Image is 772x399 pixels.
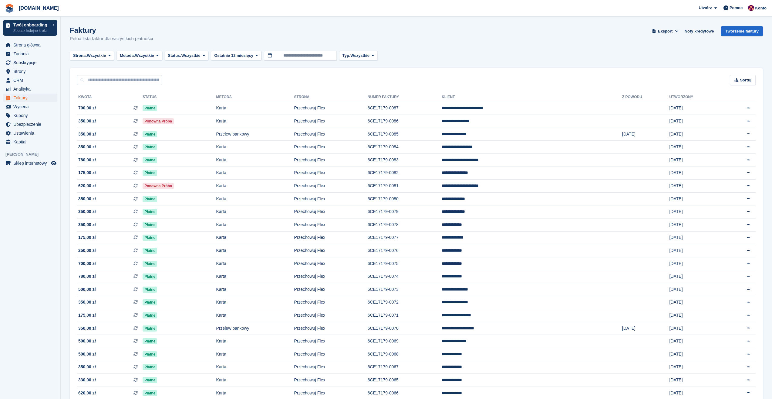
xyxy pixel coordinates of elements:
[294,283,368,296] td: Przechowuj Flex
[78,273,96,280] span: 780,00 zł
[168,53,181,59] span: Status:
[368,244,442,257] td: 6CE17179-0076
[143,338,157,344] span: Płatne
[669,244,726,257] td: [DATE]
[294,154,368,167] td: Przechowuj Flex
[368,102,442,115] td: 6CE17179-0087
[682,26,716,36] a: Noty kredytowe
[13,50,50,58] span: Zadania
[143,157,157,163] span: Płatne
[216,154,294,167] td: Karta
[339,51,378,61] button: Typ: Wszystkie
[216,257,294,270] td: Karta
[78,196,96,202] span: 350,00 zł
[143,92,216,102] th: Status
[165,51,209,61] button: Status: Wszystkie
[13,102,50,111] span: Wycena
[13,41,50,49] span: Strona główna
[669,128,726,141] td: [DATE]
[143,105,157,111] span: Płatne
[3,111,57,120] a: menu
[13,76,50,84] span: CRM
[294,244,368,257] td: Przechowuj Flex
[143,390,157,396] span: Płatne
[216,167,294,180] td: Karta
[13,111,50,120] span: Kupony
[120,53,135,59] span: Metoda:
[216,205,294,218] td: Karta
[78,247,96,254] span: 250,00 zł
[216,128,294,141] td: Przelew bankowy
[216,374,294,387] td: Karta
[651,26,680,36] button: Eksport
[669,257,726,270] td: [DATE]
[669,348,726,361] td: [DATE]
[669,231,726,244] td: [DATE]
[669,115,726,128] td: [DATE]
[70,35,153,42] p: Pełna lista faktur dla wszystkich płatności
[294,205,368,218] td: Przechowuj Flex
[669,270,726,283] td: [DATE]
[216,141,294,154] td: Karta
[368,348,442,361] td: 6CE17179-0068
[294,309,368,322] td: Przechowuj Flex
[669,361,726,374] td: [DATE]
[143,209,157,215] span: Płatne
[216,309,294,322] td: Karta
[78,364,96,370] span: 350,00 zł
[368,218,442,232] td: 6CE17179-0078
[368,115,442,128] td: 6CE17179-0086
[143,222,157,228] span: Płatne
[16,3,61,13] a: [DOMAIN_NAME]
[70,26,153,34] h1: Faktury
[116,51,162,61] button: Metoda: Wszystkie
[3,94,57,102] a: menu
[3,76,57,84] a: menu
[368,231,442,244] td: 6CE17179-0077
[143,196,157,202] span: Płatne
[294,361,368,374] td: Przechowuj Flex
[143,170,157,176] span: Płatne
[368,192,442,205] td: 6CE17179-0080
[368,205,442,218] td: 6CE17179-0079
[294,231,368,244] td: Przechowuj Flex
[3,138,57,146] a: menu
[78,260,96,267] span: 700,00 zł
[669,296,726,309] td: [DATE]
[216,348,294,361] td: Karta
[216,322,294,335] td: Przelew bankowy
[669,180,726,193] td: [DATE]
[78,390,96,396] span: 620,00 zł
[669,154,726,167] td: [DATE]
[143,183,174,189] span: Ponowna próba
[78,286,96,293] span: 500,00 zł
[699,5,712,11] span: Utwórz
[78,157,96,163] span: 780,00 zł
[294,141,368,154] td: Przechowuj Flex
[3,129,57,137] a: menu
[216,270,294,283] td: Karta
[3,102,57,111] a: menu
[5,4,14,13] img: stora-icon-8386f47178a22dfd0bd8f6a31ec36ba5ce8667c1dd55bd0f319d3a0aa187defe.svg
[216,192,294,205] td: Karta
[216,335,294,348] td: Karta
[294,322,368,335] td: Przechowuj Flex
[143,273,157,280] span: Płatne
[350,53,369,59] span: Wszystkie
[216,244,294,257] td: Karta
[13,58,50,67] span: Subskrypcje
[214,53,253,59] span: Ostatnie 12 miesięcy
[669,283,726,296] td: [DATE]
[669,374,726,387] td: [DATE]
[755,5,767,11] span: Konto
[181,53,201,59] span: Wszystkie
[143,377,157,383] span: Płatne
[3,58,57,67] a: menu
[143,312,157,318] span: Płatne
[13,28,49,33] p: Zobacz kolejne kroki
[294,180,368,193] td: Przechowuj Flex
[3,50,57,58] a: menu
[294,192,368,205] td: Przechowuj Flex
[368,167,442,180] td: 6CE17179-0082
[669,205,726,218] td: [DATE]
